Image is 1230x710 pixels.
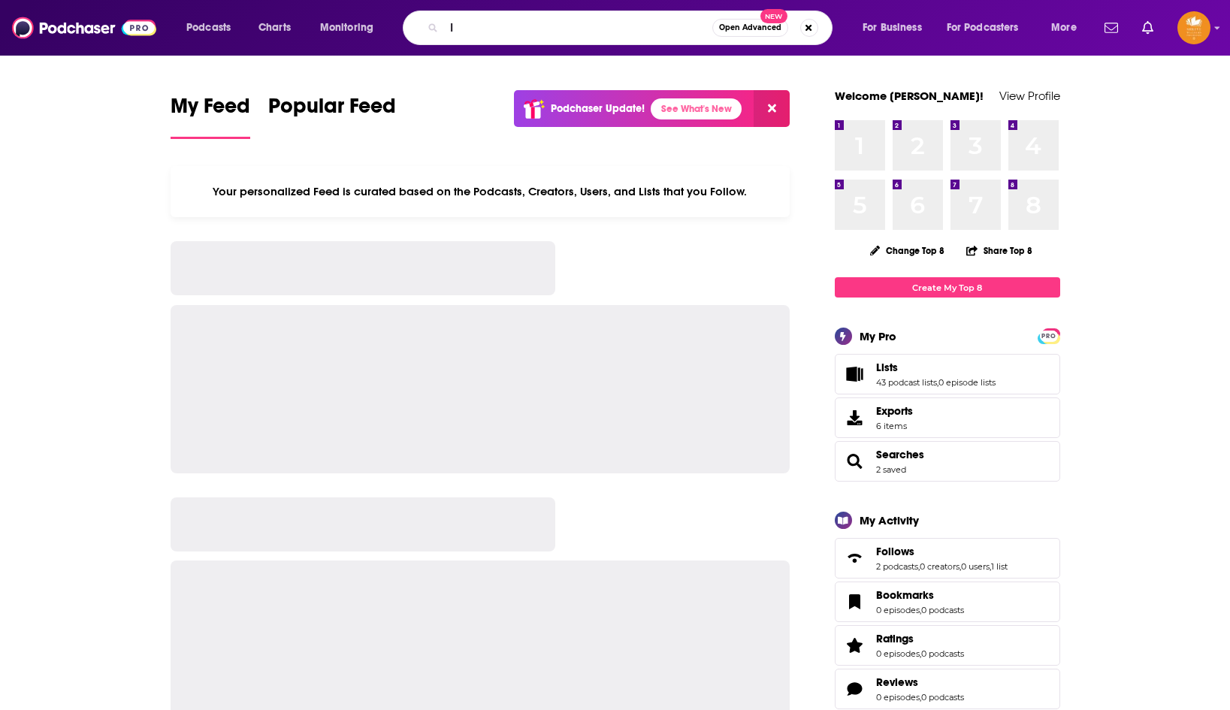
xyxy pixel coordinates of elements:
[921,692,964,702] a: 0 podcasts
[920,648,921,659] span: ,
[920,692,921,702] span: ,
[876,561,918,572] a: 2 podcasts
[947,17,1019,38] span: For Podcasters
[1177,11,1210,44] span: Logged in as ShreveWilliams
[860,513,919,527] div: My Activity
[876,464,906,475] a: 2 saved
[937,16,1041,40] button: open menu
[876,361,898,374] span: Lists
[990,561,991,572] span: ,
[651,98,742,119] a: See What's New
[835,625,1060,666] span: Ratings
[876,545,1008,558] a: Follows
[876,675,964,689] a: Reviews
[876,545,914,558] span: Follows
[417,11,847,45] div: Search podcasts, credits, & more...
[876,448,924,461] a: Searches
[840,364,870,385] a: Lists
[268,93,396,128] span: Popular Feed
[861,241,954,260] button: Change Top 8
[171,93,250,139] a: My Feed
[961,561,990,572] a: 0 users
[444,16,712,40] input: Search podcasts, credits, & more...
[876,648,920,659] a: 0 episodes
[320,17,373,38] span: Monitoring
[249,16,300,40] a: Charts
[1099,15,1124,41] a: Show notifications dropdown
[1040,331,1058,342] span: PRO
[1041,16,1096,40] button: open menu
[966,236,1033,265] button: Share Top 8
[835,397,1060,438] a: Exports
[1177,11,1210,44] button: Show profile menu
[938,377,996,388] a: 0 episode lists
[835,669,1060,709] span: Reviews
[171,166,790,217] div: Your personalized Feed is curated based on the Podcasts, Creators, Users, and Lists that you Follow.
[268,93,396,139] a: Popular Feed
[991,561,1008,572] a: 1 list
[876,588,964,602] a: Bookmarks
[310,16,393,40] button: open menu
[840,407,870,428] span: Exports
[835,354,1060,394] span: Lists
[921,605,964,615] a: 0 podcasts
[760,9,787,23] span: New
[876,377,937,388] a: 43 podcast lists
[876,588,934,602] span: Bookmarks
[876,404,913,418] span: Exports
[960,561,961,572] span: ,
[840,678,870,699] a: Reviews
[835,89,984,103] a: Welcome [PERSON_NAME]!
[876,361,996,374] a: Lists
[921,648,964,659] a: 0 podcasts
[876,632,914,645] span: Ratings
[1136,15,1159,41] a: Show notifications dropdown
[835,582,1060,622] span: Bookmarks
[1051,17,1077,38] span: More
[1177,11,1210,44] img: User Profile
[712,19,788,37] button: Open AdvancedNew
[1040,330,1058,341] a: PRO
[171,93,250,128] span: My Feed
[876,675,918,689] span: Reviews
[852,16,941,40] button: open menu
[937,377,938,388] span: ,
[12,14,156,42] img: Podchaser - Follow, Share and Rate Podcasts
[876,632,964,645] a: Ratings
[186,17,231,38] span: Podcasts
[840,635,870,656] a: Ratings
[876,692,920,702] a: 0 episodes
[258,17,291,38] span: Charts
[999,89,1060,103] a: View Profile
[863,17,922,38] span: For Business
[840,451,870,472] a: Searches
[551,102,645,115] p: Podchaser Update!
[860,329,896,343] div: My Pro
[920,561,960,572] a: 0 creators
[719,24,781,32] span: Open Advanced
[835,277,1060,298] a: Create My Top 8
[835,538,1060,579] span: Follows
[840,591,870,612] a: Bookmarks
[840,548,870,569] a: Follows
[176,16,250,40] button: open menu
[876,605,920,615] a: 0 episodes
[835,441,1060,482] span: Searches
[918,561,920,572] span: ,
[876,421,913,431] span: 6 items
[920,605,921,615] span: ,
